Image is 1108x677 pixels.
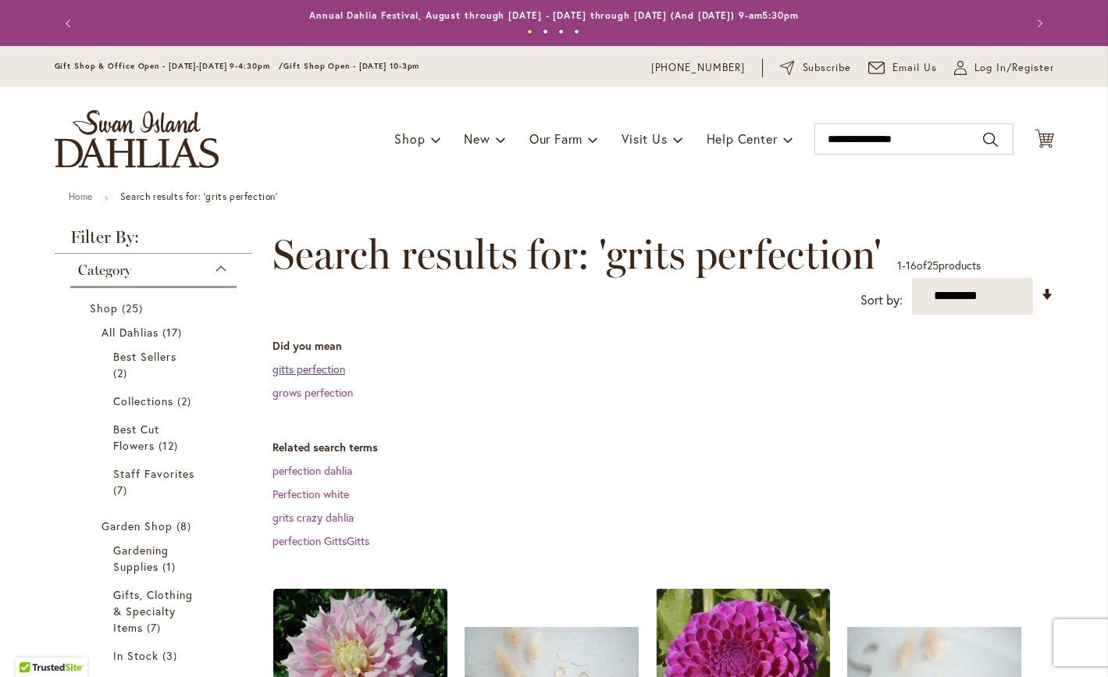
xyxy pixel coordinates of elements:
a: Gardening Supplies [113,542,198,575]
span: 25 [122,300,147,316]
dt: Related search terms [273,440,1054,455]
a: [PHONE_NUMBER] [651,60,746,76]
a: Staff Favorites [113,465,198,498]
button: 4 of 4 [574,29,579,34]
span: 1 [162,558,180,575]
button: 3 of 4 [558,29,564,34]
a: In Stock [113,647,198,664]
span: Garden Shop [102,518,173,533]
span: Email Us [892,60,937,76]
dt: Did you mean [273,338,1054,354]
button: Previous [55,8,86,39]
span: In Stock [113,648,159,663]
a: Garden Shop [102,518,210,534]
a: Shop [90,300,222,316]
span: Gifts, Clothing & Specialty Items [113,587,194,635]
strong: Search results for: 'grits perfection' [120,191,278,202]
a: Collections [113,393,198,409]
iframe: Launch Accessibility Center [12,622,55,665]
a: perfection dahlia [273,463,352,478]
span: Help Center [707,130,778,147]
span: 17 [162,324,186,340]
span: Our Farm [529,130,583,147]
a: grows perfection [273,385,353,400]
span: Shop [90,301,118,315]
span: Collections [113,394,174,408]
a: Home [69,191,93,202]
a: All Dahlias [102,324,210,340]
a: Gifts, Clothing &amp; Specialty Items [113,586,198,636]
span: All Dahlias [102,325,159,340]
span: Gift Shop & Office Open - [DATE]-[DATE] 9-4:30pm / [55,61,284,71]
button: 2 of 4 [543,29,548,34]
span: Best Sellers [113,349,177,364]
span: Subscribe [803,60,852,76]
span: Visit Us [622,130,667,147]
a: Subscribe [780,60,851,76]
span: Gift Shop Open - [DATE] 10-3pm [283,61,419,71]
span: Best Cut Flowers [113,422,159,453]
span: 12 [159,437,182,454]
button: Next [1023,8,1054,39]
span: Search results for: 'grits perfection' [273,231,882,278]
a: grits crazy dahlia [273,510,354,525]
span: 16 [906,258,917,273]
p: - of products [897,253,981,278]
span: 25 [927,258,939,273]
a: Log In/Register [954,60,1054,76]
label: Sort by: [860,286,903,315]
a: perfection GittsGitts [273,533,369,548]
span: Log In/Register [974,60,1054,76]
button: 1 of 4 [527,29,533,34]
span: Gardening Supplies [113,543,169,574]
span: Staff Favorites [113,466,195,481]
span: 7 [147,619,165,636]
span: 8 [176,518,195,534]
a: Perfection white [273,486,349,501]
a: Best Cut Flowers [113,421,198,454]
span: Category [78,262,131,279]
a: Annual Dahlia Festival, August through [DATE] - [DATE] through [DATE] (And [DATE]) 9-am5:30pm [309,9,799,21]
a: Best Sellers [113,348,198,381]
span: 2 [177,393,195,409]
span: 3 [162,647,181,664]
a: gitts perfection [273,362,345,376]
span: New [464,130,490,147]
span: Shop [394,130,425,147]
span: 1 [897,258,902,273]
span: 2 [113,365,131,381]
a: store logo [55,110,219,168]
a: Email Us [868,60,937,76]
span: 7 [113,482,131,498]
strong: Filter By: [55,229,253,254]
